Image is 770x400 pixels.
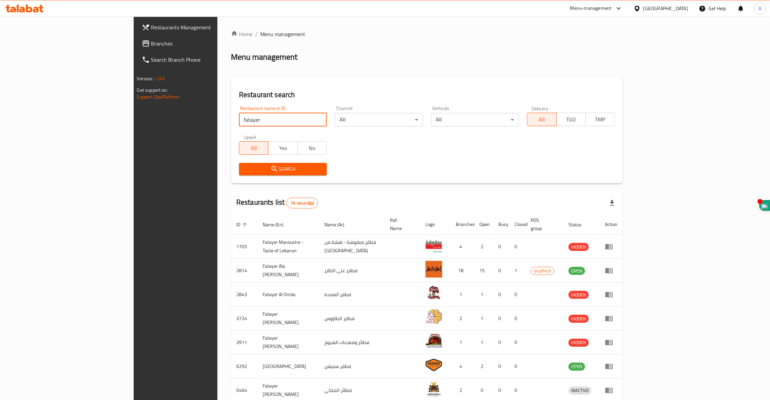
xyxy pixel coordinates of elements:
[257,331,319,354] td: Fatayer [PERSON_NAME]
[493,235,509,259] td: 0
[257,283,319,307] td: Fatayer Al Omda
[319,331,384,354] td: فطائر ومعجنات الشيوخ
[325,221,353,229] span: Name (Ar)
[531,267,554,275] span: GrubTech
[568,339,589,346] span: HIDDEN
[570,4,612,12] div: Menu-management
[137,86,168,94] span: Get support on:
[568,291,589,299] span: HIDDEN
[450,259,474,283] td: 18
[568,267,585,275] span: OPEN
[509,235,525,259] td: 0
[300,143,324,153] span: No
[509,283,525,307] td: 0
[319,235,384,259] td: فطاير منقوشة - نقشة من [GEOGRAPHIC_DATA]
[474,331,493,354] td: 1
[605,362,617,370] div: Menu
[568,315,589,323] div: HIDDEN
[297,141,327,155] button: No
[239,90,615,100] h2: Restaurant search
[493,214,509,235] th: Busy
[450,283,474,307] td: 1
[137,74,154,83] span: Version:
[474,235,493,259] td: 2
[271,143,295,153] span: Yes
[605,314,617,322] div: Menu
[450,235,474,259] td: 4
[605,242,617,251] div: Menu
[568,363,585,370] span: OPEN
[244,165,321,173] span: Search
[474,307,493,331] td: 1
[450,331,474,354] td: 1
[425,356,442,373] img: Fatayer Station
[425,285,442,302] img: Fatayer Al Omda
[257,235,319,259] td: Fatayer Manoushe - Taste of Lebanon
[257,354,319,378] td: [GEOGRAPHIC_DATA]
[319,259,384,283] td: فطاير على الطاير
[151,39,257,48] span: Branches
[527,113,556,126] button: All
[450,214,474,235] th: Branches
[588,115,612,124] span: TMP
[236,221,249,229] span: ID
[136,35,262,52] a: Branches
[493,354,509,378] td: 0
[530,115,554,124] span: All
[450,354,474,378] td: 4
[556,113,586,126] button: TGO
[493,283,509,307] td: 0
[242,143,266,153] span: All
[531,216,555,232] span: POS group
[425,261,442,278] img: Fatayer Ala Al Tayer
[431,113,519,126] div: All
[425,380,442,397] img: Fatayer Al Malaki
[568,387,591,394] span: INACTIVE
[231,52,297,62] h2: Menu management
[257,259,319,283] td: Fatayer Ala [PERSON_NAME]
[425,333,442,349] img: Fatayer Al Sheuwkh
[643,5,688,12] div: [GEOGRAPHIC_DATA]
[450,307,474,331] td: 2
[425,309,442,325] img: Fatayer Al Tawoos
[286,198,318,208] div: Total records count
[600,214,623,235] th: Action
[604,195,620,211] div: Export file
[509,307,525,331] td: 0
[509,331,525,354] td: 0
[390,216,412,232] span: Ref. Name
[268,141,297,155] button: Yes
[568,221,590,229] span: Status
[585,113,615,126] button: TMP
[244,135,256,139] label: Upsell
[236,197,318,208] h2: Restaurants list
[509,214,525,235] th: Closed
[568,243,589,251] span: HIDDEN
[263,221,292,229] span: Name (En)
[231,30,623,38] nav: breadcrumb
[239,141,268,155] button: All
[239,163,327,175] button: Search
[136,52,262,68] a: Search Branch Phone
[151,56,257,64] span: Search Branch Phone
[239,113,327,126] input: Search for restaurant name or ID..
[605,386,617,394] div: Menu
[532,106,549,111] label: Delivery
[420,214,450,235] th: Logo
[257,307,319,331] td: Fatayer [PERSON_NAME]
[509,259,525,283] td: 1
[474,259,493,283] td: 15
[335,113,423,126] div: All
[260,30,305,38] span: Menu management
[319,354,384,378] td: فطاير ستيشن
[474,354,493,378] td: 2
[474,283,493,307] td: 1
[137,92,180,101] a: Support.OpsPlatform
[287,200,318,206] span: 74 record(s)
[509,354,525,378] td: 0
